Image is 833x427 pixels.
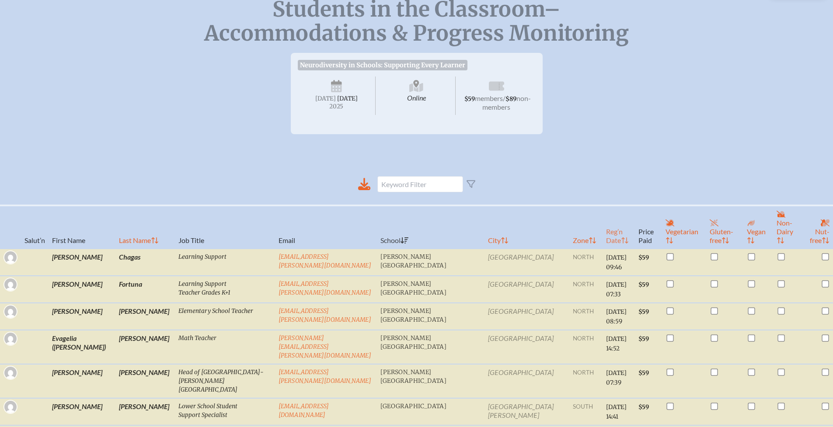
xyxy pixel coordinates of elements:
[569,276,603,303] td: north
[175,364,275,398] td: Head of [GEOGRAPHIC_DATA]-[PERSON_NAME][GEOGRAPHIC_DATA]
[377,276,484,303] td: [PERSON_NAME][GEOGRAPHIC_DATA]
[175,205,275,249] th: Job Title
[279,334,371,359] a: [PERSON_NAME][EMAIL_ADDRESS][PERSON_NAME][DOMAIN_NAME]
[279,307,371,323] a: [EMAIL_ADDRESS][PERSON_NAME][DOMAIN_NAME]
[377,330,484,364] td: [PERSON_NAME][GEOGRAPHIC_DATA]
[569,330,603,364] td: north
[49,330,115,364] td: Evagelia ([PERSON_NAME])
[115,205,175,249] th: Last Name
[279,280,371,296] a: [EMAIL_ADDRESS][PERSON_NAME][DOMAIN_NAME]
[606,335,627,352] span: [DATE] 14:52
[377,364,484,398] td: [PERSON_NAME][GEOGRAPHIC_DATA]
[638,369,649,377] span: $59
[4,251,17,264] img: Gravatar
[175,398,275,425] td: Lower School Student Support Specialist
[569,364,603,398] td: north
[743,205,773,249] th: Vegan
[115,364,175,398] td: [PERSON_NAME]
[49,249,115,276] td: [PERSON_NAME]
[115,330,175,364] td: [PERSON_NAME]
[21,205,49,249] th: Salut’n
[484,364,569,398] td: [GEOGRAPHIC_DATA]
[505,95,516,103] span: $89
[482,94,531,111] span: non-members
[662,205,706,249] th: Vegetarian
[275,205,377,249] th: Email
[4,401,17,413] img: Gravatar
[773,205,805,249] th: Non-Dairy
[484,303,569,330] td: [GEOGRAPHIC_DATA]
[115,276,175,303] td: Fortuna
[606,308,627,325] span: [DATE] 08:59
[484,398,569,425] td: [GEOGRAPHIC_DATA][PERSON_NAME]
[279,368,371,385] a: [EMAIL_ADDRESS][PERSON_NAME][DOMAIN_NAME]
[279,403,329,419] a: [EMAIL_ADDRESS][DOMAIN_NAME]
[603,205,635,249] th: Reg’n Date
[115,249,175,276] td: Chagas
[358,178,370,191] div: Download to CSV
[279,253,371,269] a: [EMAIL_ADDRESS][PERSON_NAME][DOMAIN_NAME]
[638,335,649,343] span: $59
[377,303,484,330] td: [PERSON_NAME][GEOGRAPHIC_DATA]
[377,176,463,192] input: Keyword Filter
[569,205,603,249] th: Zone
[805,205,833,249] th: Nut-free
[569,249,603,276] td: north
[503,94,505,102] span: /
[49,276,115,303] td: [PERSON_NAME]
[638,308,649,316] span: $59
[4,367,17,379] img: Gravatar
[4,333,17,345] img: Gravatar
[484,249,569,276] td: [GEOGRAPHIC_DATA]
[175,276,275,303] td: Learning Support Teacher Grades K+1
[484,276,569,303] td: [GEOGRAPHIC_DATA]
[4,278,17,291] img: Gravatar
[638,281,649,288] span: $59
[638,254,649,261] span: $59
[4,305,17,318] img: Gravatar
[706,205,744,249] th: Gluten-free
[569,398,603,425] td: south
[49,205,115,249] th: First Name
[115,303,175,330] td: [PERSON_NAME]
[337,95,358,102] span: [DATE]
[115,398,175,425] td: [PERSON_NAME]
[606,403,627,420] span: [DATE] 14:41
[606,254,627,271] span: [DATE] 09:46
[606,281,627,298] span: [DATE] 07:33
[315,95,336,102] span: [DATE]
[606,369,627,386] span: [DATE] 07:39
[49,303,115,330] td: [PERSON_NAME]
[635,205,662,249] th: Price Paid
[175,249,275,276] td: Learning Support
[377,76,456,115] span: Online
[298,60,468,70] span: Neurodiversity in Schools: Supporting Every Learner
[484,205,569,249] th: City
[49,398,115,425] td: [PERSON_NAME]
[569,303,603,330] td: north
[377,249,484,276] td: [PERSON_NAME][GEOGRAPHIC_DATA]
[305,103,369,110] span: 2025
[484,330,569,364] td: [GEOGRAPHIC_DATA]
[175,303,275,330] td: Elementary School Teacher
[377,398,484,425] td: [GEOGRAPHIC_DATA]
[638,403,649,411] span: $59
[475,94,503,102] span: members
[175,330,275,364] td: Math Teacher
[464,95,475,103] span: $59
[49,364,115,398] td: [PERSON_NAME]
